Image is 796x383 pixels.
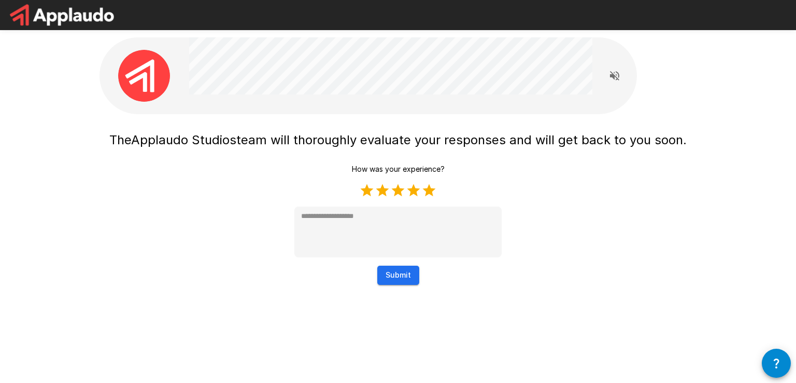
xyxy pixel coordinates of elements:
[604,65,625,86] button: Read questions aloud
[236,132,687,147] span: team will thoroughly evaluate your responses and will get back to you soon.
[118,50,170,102] img: applaudo_avatar.png
[352,164,445,174] p: How was your experience?
[109,132,131,147] span: The
[131,132,236,147] span: Applaudo Studios
[377,266,419,285] button: Submit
